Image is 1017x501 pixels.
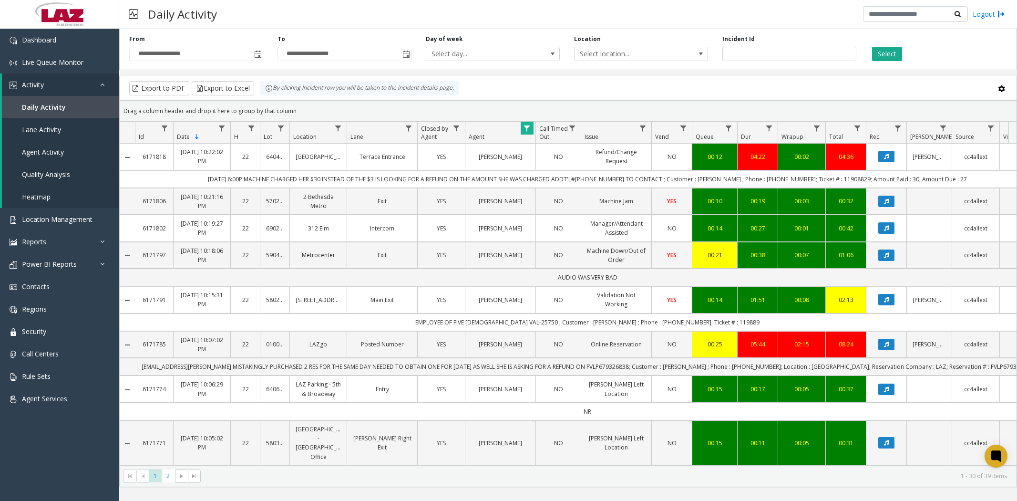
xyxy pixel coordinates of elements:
[657,224,686,233] a: NO
[120,103,1017,119] div: Drag a column header and drop it here to group by that column
[175,470,188,483] span: Go to the next page
[129,2,138,26] img: pageIcon
[937,122,950,135] a: Parker Filter Menu
[353,250,411,260] a: Exit
[10,59,17,67] img: 'icon'
[10,261,17,269] img: 'icon'
[784,152,820,161] div: 00:02
[958,340,994,349] a: cc4allext
[423,340,459,349] a: YES
[296,380,341,398] a: LAZ Parking - 5th & Broadway
[22,327,46,336] span: Security
[677,122,690,135] a: Vend Filter Menu
[542,340,575,349] a: NO
[784,250,820,260] a: 00:07
[120,341,135,349] a: Collapse Details
[698,385,731,394] a: 00:15
[192,81,254,95] button: Export to Excel
[832,152,860,161] div: 04:36
[423,197,459,206] a: YES
[585,133,598,141] span: Issue
[423,224,459,233] a: YES
[832,438,860,448] a: 00:31
[22,125,61,134] span: Lane Activity
[743,385,772,394] div: 00:17
[832,250,860,260] a: 01:06
[655,133,669,141] span: Vend
[179,246,225,264] a: [DATE] 10:18:06 PM
[784,385,820,394] div: 00:05
[350,133,363,141] span: Lane
[437,224,446,232] span: YES
[657,250,686,260] a: YES
[423,152,459,161] a: YES
[667,251,677,259] span: YES
[698,152,731,161] a: 00:12
[832,385,860,394] a: 00:37
[236,295,254,304] a: 22
[236,250,254,260] a: 22
[698,197,731,206] a: 00:10
[141,224,167,233] a: 6171802
[743,438,772,448] a: 00:11
[668,153,677,161] span: NO
[781,133,803,141] span: Wrapup
[698,340,731,349] a: 00:25
[2,163,119,186] a: Quality Analysis
[188,470,201,483] span: Go to the last page
[973,9,1005,19] a: Logout
[542,438,575,448] a: NO
[22,80,44,89] span: Activity
[266,197,284,206] a: 570282
[402,122,415,135] a: Lane Filter Menu
[763,122,776,135] a: Dur Filter Menu
[158,122,171,135] a: Id Filter Menu
[10,328,17,336] img: 'icon'
[743,340,772,349] div: 05:44
[832,224,860,233] div: 00:42
[437,153,446,161] span: YES
[401,47,411,61] span: Toggle popup
[587,380,646,398] a: [PERSON_NAME] Left Location
[22,237,46,246] span: Reports
[245,122,258,135] a: H Filter Menu
[22,304,47,313] span: Regions
[332,122,345,135] a: Location Filter Menu
[892,122,904,135] a: Rec. Filter Menu
[471,152,530,161] a: [PERSON_NAME]
[743,224,772,233] a: 00:27
[10,82,17,89] img: 'icon'
[141,197,167,206] a: 6171806
[542,385,575,394] a: NO
[190,472,198,480] span: Go to the last page
[743,295,772,304] a: 01:51
[141,250,167,260] a: 6171797
[296,295,341,304] a: [STREET_ADDRESS]
[471,340,530,349] a: [PERSON_NAME]
[741,133,751,141] span: Dur
[471,295,530,304] a: [PERSON_NAME]
[743,250,772,260] a: 00:38
[958,197,994,206] a: cc4allext
[236,224,254,233] a: 22
[698,438,731,448] div: 00:15
[426,35,463,43] label: Day of week
[832,197,860,206] div: 00:32
[179,380,225,398] a: [DATE] 10:06:29 PM
[22,103,66,112] span: Daily Activity
[574,35,601,43] label: Location
[236,340,254,349] a: 22
[471,438,530,448] a: [PERSON_NAME]
[471,250,530,260] a: [PERSON_NAME]
[851,122,864,135] a: Total Filter Menu
[698,224,731,233] a: 00:14
[143,2,222,26] h3: Daily Activity
[657,197,686,206] a: YES
[784,224,820,233] a: 00:01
